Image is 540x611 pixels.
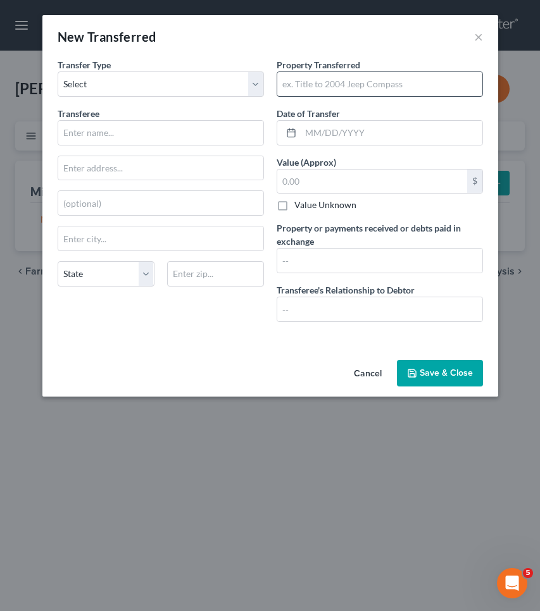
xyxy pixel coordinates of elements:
span: Transfer Type [58,59,111,70]
label: Value Unknown [294,199,356,211]
label: Property or payments received or debts paid in exchange [277,221,483,248]
input: MM/DD/YYYY [301,121,482,145]
input: Enter name... [58,121,263,145]
label: Value (Approx) [277,156,336,169]
span: 5 [523,568,533,578]
input: -- [277,249,482,273]
iframe: Intercom live chat [497,568,527,598]
label: Transferee's Relationship to Debtor [277,283,415,297]
button: Cancel [344,361,392,386]
input: Enter zip... [167,261,264,287]
input: -- [277,297,482,321]
button: × [474,29,483,44]
span: Date of Transfer [277,108,340,119]
div: $ [467,170,482,194]
input: Enter city... [58,226,263,250]
span: Property Transferred [277,59,360,70]
span: Transferee [58,108,99,119]
input: (optional) [58,191,263,215]
div: New Transferred [58,28,156,46]
button: Save & Close [397,360,483,386]
input: Enter address... [58,156,263,180]
input: 0.00 [277,170,467,194]
input: ex. Title to 2004 Jeep Compass [277,72,482,96]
